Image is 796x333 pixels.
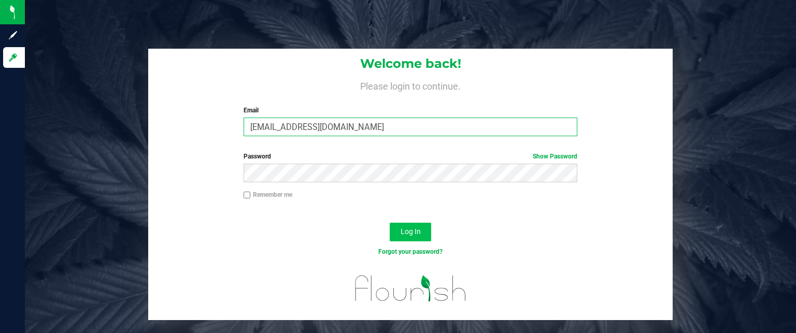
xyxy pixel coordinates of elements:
[533,153,577,160] a: Show Password
[8,30,18,40] inline-svg: Sign up
[244,153,271,160] span: Password
[345,267,476,309] img: flourish_logo.svg
[390,223,431,241] button: Log In
[401,227,421,236] span: Log In
[8,52,18,63] inline-svg: Log in
[244,190,292,199] label: Remember me
[244,192,251,199] input: Remember me
[148,79,673,91] h4: Please login to continue.
[244,106,578,115] label: Email
[148,57,673,70] h1: Welcome back!
[378,248,443,255] a: Forgot your password?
